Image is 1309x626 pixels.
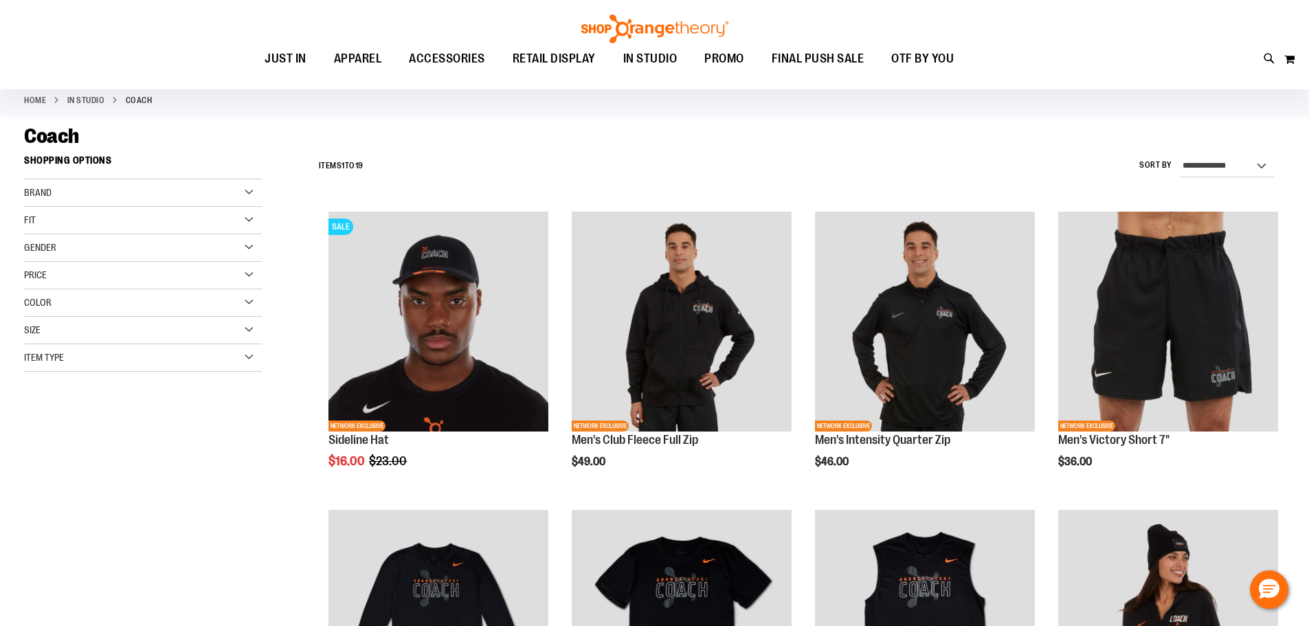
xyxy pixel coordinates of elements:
[328,421,385,432] span: NETWORK EXCLUSIVE
[691,43,758,75] a: PROMO
[395,43,499,75] a: ACCESSORIES
[328,212,548,434] a: Sideline Hat primary imageSALENETWORK EXCLUSIVE
[1058,456,1094,468] span: $36.00
[704,43,744,74] span: PROMO
[24,94,46,107] a: Home
[319,155,363,177] h2: Items to
[24,297,52,308] span: Color
[758,43,878,75] a: FINAL PUSH SALE
[369,454,409,468] span: $23.00
[24,352,64,363] span: Item Type
[126,94,153,107] strong: Coach
[1058,433,1170,447] a: Men's Victory Short 7"
[320,43,396,75] a: APPAREL
[815,433,950,447] a: Men's Intensity Quarter Zip
[251,43,320,75] a: JUST IN
[565,205,798,503] div: product
[1051,205,1285,503] div: product
[24,214,36,225] span: Fit
[1058,212,1278,434] a: OTF Mens Coach FA23 Victory Short - Black primary imageNETWORK EXCLUSIVE
[572,212,792,434] a: OTF Mens Coach FA23 Club Fleece Full Zip - Black primary imageNETWORK EXCLUSIVE
[24,324,41,335] span: Size
[1250,570,1288,609] button: Hello, have a question? Let’s chat.
[322,205,555,503] div: product
[334,43,382,74] span: APPAREL
[572,456,607,468] span: $49.00
[1058,421,1115,432] span: NETWORK EXCLUSIVE
[572,433,698,447] a: Men's Club Fleece Full Zip
[808,205,1042,503] div: product
[328,433,389,447] a: Sideline Hat
[513,43,596,74] span: RETAIL DISPLAY
[891,43,954,74] span: OTF BY YOU
[24,187,52,198] span: Brand
[877,43,967,75] a: OTF BY YOU
[815,212,1035,434] a: OTF Mens Coach FA23 Intensity Quarter Zip - Black primary imageNETWORK EXCLUSIVE
[342,161,345,170] span: 1
[24,124,79,148] span: Coach
[815,456,851,468] span: $46.00
[572,421,629,432] span: NETWORK EXCLUSIVE
[815,212,1035,432] img: OTF Mens Coach FA23 Intensity Quarter Zip - Black primary image
[24,148,262,179] strong: Shopping Options
[1058,212,1278,432] img: OTF Mens Coach FA23 Victory Short - Black primary image
[328,212,548,432] img: Sideline Hat primary image
[67,94,105,107] a: IN STUDIO
[499,43,609,75] a: RETAIL DISPLAY
[328,219,353,235] span: SALE
[24,242,56,253] span: Gender
[815,421,872,432] span: NETWORK EXCLUSIVE
[1139,159,1172,171] label: Sort By
[623,43,678,74] span: IN STUDIO
[265,43,306,74] span: JUST IN
[579,14,730,43] img: Shop Orangetheory
[772,43,864,74] span: FINAL PUSH SALE
[355,161,363,170] span: 19
[328,454,367,468] span: $16.00
[409,43,485,74] span: ACCESSORIES
[24,269,47,280] span: Price
[609,43,691,74] a: IN STUDIO
[572,212,792,432] img: OTF Mens Coach FA23 Club Fleece Full Zip - Black primary image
